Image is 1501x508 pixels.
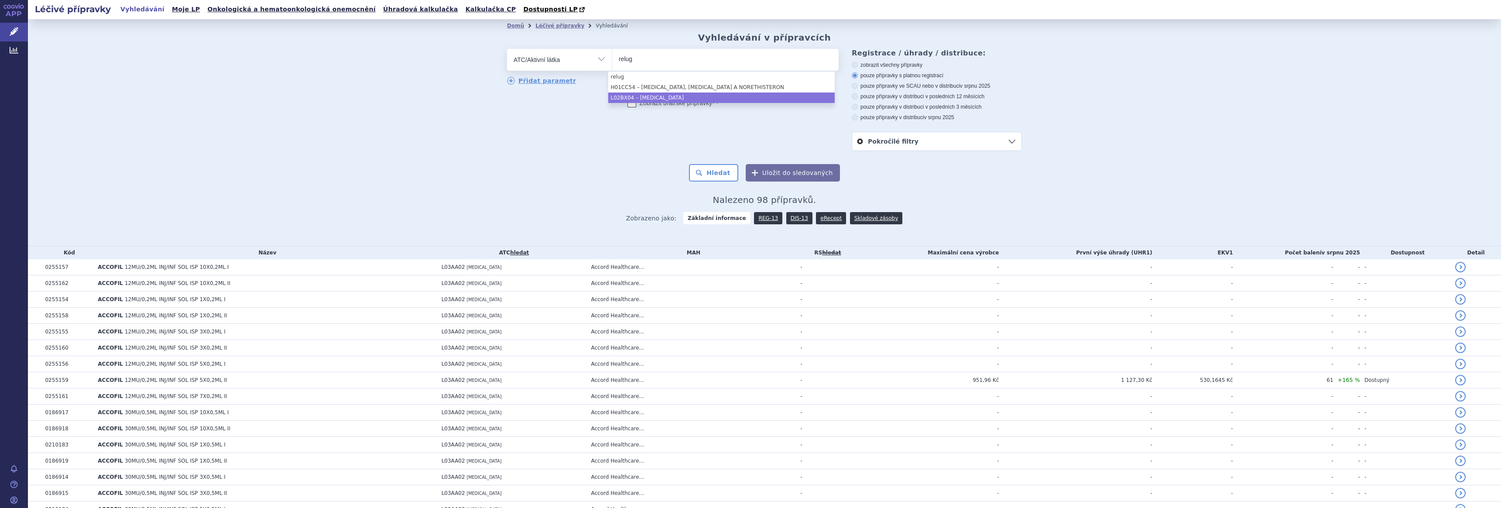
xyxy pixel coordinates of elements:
td: - [1152,469,1233,485]
span: [MEDICAL_DATA] [466,410,501,415]
td: - [999,437,1152,453]
td: Accord Healthcare... [586,292,796,308]
span: 12MU/0,2ML INJ/INF SOL ISP 1X0,2ML II [125,312,227,319]
h3: Registrace / úhrady / distribuce: [852,49,1022,57]
td: - [999,485,1152,501]
td: 0210183 [41,437,93,453]
td: - [999,340,1152,356]
td: - [796,356,855,372]
a: detail [1455,472,1466,482]
td: - [855,275,999,292]
a: Onkologická a hematoonkologická onemocnění [205,3,378,15]
label: pouze přípravky v distribuci v posledních 3 měsících [852,103,1022,110]
td: - [999,469,1152,485]
td: Accord Healthcare... [586,356,796,372]
td: 0255162 [41,275,93,292]
td: Accord Healthcare... [586,437,796,453]
td: - [796,324,855,340]
label: pouze přípravky s platnou registrací [852,72,1022,79]
td: - [1233,275,1333,292]
td: - [1233,259,1333,275]
th: Detail [1451,246,1501,259]
td: Accord Healthcare... [586,340,796,356]
td: - [796,372,855,388]
span: ACCOFIL [98,490,123,496]
td: - [1333,485,1360,501]
li: Vyhledávání [596,19,639,32]
td: - [1360,356,1451,372]
td: - [796,405,855,421]
td: - [796,469,855,485]
label: pouze přípravky v distribuci v posledních 12 měsících [852,93,1022,100]
th: RS [796,246,855,259]
span: ACCOFIL [98,345,123,351]
a: hledat [510,250,529,256]
span: 12MU/0,2ML INJ/INF SOL ISP 5X0,2ML II [125,377,227,383]
td: Accord Healthcare... [586,421,796,437]
td: - [855,340,999,356]
a: Vyhledávání [118,3,167,15]
span: 12MU/0,2ML INJ/INF SOL ISP 5X0,2ML I [125,361,226,367]
a: detail [1455,278,1466,288]
td: - [855,421,999,437]
td: - [1233,340,1333,356]
span: ACCOFIL [98,458,123,464]
a: detail [1455,423,1466,434]
a: Úhradová kalkulačka [380,3,461,15]
span: [MEDICAL_DATA] [466,330,501,334]
td: - [1152,421,1233,437]
td: - [1360,324,1451,340]
td: - [1333,356,1360,372]
td: - [999,421,1152,437]
th: Název [93,246,437,259]
span: 30MU/0,5ML INJ/INF SOL ISP 3X0,5ML I [125,474,226,480]
td: - [1152,453,1233,469]
td: - [796,275,855,292]
a: DIS-13 [786,212,812,224]
td: 0186914 [41,469,93,485]
span: ACCOFIL [98,361,123,367]
a: Moje LP [169,3,202,15]
td: - [999,453,1152,469]
td: - [1152,405,1233,421]
span: ACCOFIL [98,442,123,448]
span: L03AA02 [442,426,465,432]
td: Accord Healthcare... [586,469,796,485]
td: - [1152,324,1233,340]
td: - [1152,388,1233,405]
label: Zobrazit bratrské přípravky [627,99,719,107]
span: 12MU/0,2ML INJ/INF SOL ISP 3X0,2ML I [125,329,226,335]
td: - [999,275,1152,292]
td: - [1333,275,1360,292]
td: - [1360,453,1451,469]
td: - [1233,453,1333,469]
a: Přidat parametr [507,77,576,85]
td: - [1360,308,1451,324]
span: [MEDICAL_DATA] [466,281,501,286]
button: Uložit do sledovaných [746,164,840,182]
a: Pokročilé filtry [852,132,1021,151]
td: - [1233,308,1333,324]
td: - [999,308,1152,324]
td: - [1360,437,1451,453]
a: detail [1455,359,1466,369]
td: - [1360,340,1451,356]
a: detail [1455,326,1466,337]
span: [MEDICAL_DATA] [466,394,501,399]
strong: Základní informace [683,212,750,224]
span: 12MU/0,2ML INJ/INF SOL ISP 10X0,2ML I [125,264,229,270]
td: - [855,405,999,421]
td: - [1333,292,1360,308]
span: [MEDICAL_DATA] [466,443,501,447]
td: - [855,292,999,308]
a: REG-13 [754,212,782,224]
span: L03AA02 [442,329,465,335]
td: - [999,356,1152,372]
td: 0255157 [41,259,93,275]
td: 0186919 [41,453,93,469]
span: 12MU/0,2ML INJ/INF SOL ISP 1X0,2ML I [125,296,226,302]
span: 12MU/0,2ML INJ/INF SOL ISP 10X0,2ML II [125,280,230,286]
td: 0255159 [41,372,93,388]
span: v srpnu 2025 [960,83,990,89]
th: EKV1 [1152,246,1233,259]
